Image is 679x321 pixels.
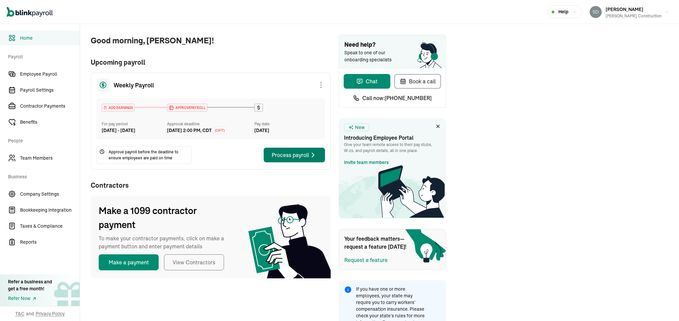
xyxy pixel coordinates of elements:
div: Book a call [400,77,436,85]
span: Weekly Payroll [114,81,154,90]
span: Home [20,35,80,42]
span: APPROVE PAYROLL [174,105,206,110]
a: Invite team members [344,159,389,166]
span: Employee Payroll [20,71,80,78]
span: Approve payroll before the deadline to ensure employees are paid on time [109,149,189,161]
span: [PERSON_NAME] [606,6,643,12]
span: Taxes & Compliance [20,223,80,230]
div: For pay period [102,121,167,127]
div: Approval deadline [167,121,252,127]
nav: Global [7,2,53,22]
span: Team Members [20,155,80,162]
div: Pay date [254,121,320,127]
span: T&C [15,310,24,317]
div: Chat [356,77,378,85]
button: View Contractors [164,254,224,270]
div: [DATE] - [DATE] [102,127,167,134]
span: Call now: [PHONE_NUMBER] [362,94,432,102]
div: [DATE] 2:00 PM, CDT [167,127,212,134]
button: Request a feature [344,256,388,264]
span: Reports [20,239,80,246]
span: To make your contractor payments, click on make a payment button and enter payment details [99,234,232,250]
div: [PERSON_NAME] Construction [606,13,662,19]
span: Make a 1099 contractor payment [99,204,232,232]
span: Business [8,167,76,185]
span: Company Settings [20,191,80,198]
span: Upcoming payroll [91,57,331,67]
div: Process payroll [272,151,317,159]
span: Contractor Payments [20,103,80,110]
span: Payroll Settings [20,87,80,94]
button: Chat [344,74,390,89]
span: Privacy Policy [36,310,65,317]
span: New [355,124,365,131]
button: Book a call [394,74,441,89]
a: Refer Now [8,295,52,302]
h3: Introducing Employee Portal [344,134,441,142]
span: Speak to one of our onboarding specialists [344,49,401,63]
button: [PERSON_NAME][PERSON_NAME] Construction [587,4,672,20]
div: ADD EARNINGS [102,104,134,111]
span: Payroll [8,47,76,65]
button: Help [547,5,582,18]
span: Help [558,8,568,15]
button: Process payroll [264,148,325,162]
iframe: Chat Widget [646,289,679,321]
span: People [8,131,76,149]
div: [DATE] [254,127,320,134]
span: Good morning, [PERSON_NAME]! [91,35,331,47]
span: [DATE] [215,128,225,133]
span: Need help? [344,40,440,49]
p: Give your team remote access to their pay stubs, W‑2s, and payroll details, all in one place. [344,142,441,154]
span: Bookkeeping Integration [20,207,80,214]
span: Benefits [20,119,80,126]
span: Contractors [91,180,331,190]
button: Make a payment [99,254,159,270]
span: Your feedback matters—request a feature [DATE]! [344,235,411,251]
div: Refer a business and get a free month! [8,278,52,292]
